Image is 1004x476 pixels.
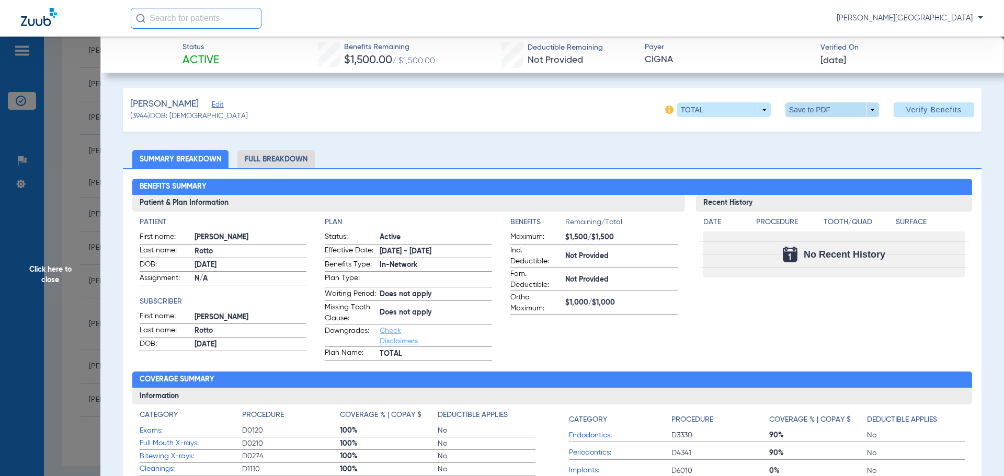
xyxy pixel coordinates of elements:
[867,430,965,440] span: No
[785,102,879,117] button: Save to PDF
[824,217,893,231] app-breakdown-title: Tooth/Quad
[867,466,965,476] span: No
[783,247,797,262] img: Calendar
[132,150,229,168] li: Summary Breakdown
[325,217,492,228] app-breakdown-title: Plan
[325,273,376,287] span: Plan Type:
[140,463,242,474] span: Cleanings:
[195,312,307,323] span: [PERSON_NAME]
[671,466,769,476] span: D6010
[867,410,965,429] app-breakdown-title: Deductible Applies
[140,325,191,338] span: Last name:
[21,8,57,26] img: Zuub Logo
[769,466,867,476] span: 0%
[565,297,678,308] span: $1,000/$1,000
[565,232,678,243] span: $1,500/$1,500
[195,339,307,350] span: [DATE]
[195,326,307,336] span: Rotto
[569,430,671,441] span: Endodontics:
[510,217,565,231] app-breakdown-title: Benefits
[140,296,307,307] h4: Subscriber
[665,106,674,114] img: info-icon
[140,410,178,421] h4: Category
[565,251,678,262] span: Not Provided
[195,246,307,257] span: Rotto
[569,447,671,458] span: Periodontics:
[242,410,340,424] app-breakdown-title: Procedure
[671,410,769,429] app-breakdown-title: Procedure
[380,246,492,257] span: [DATE] - [DATE]
[140,273,191,285] span: Assignment:
[340,438,438,449] span: 100%
[438,438,535,449] span: No
[325,302,376,324] span: Missing Tooth Clause:
[132,371,973,388] h2: Coverage Summary
[132,388,973,404] h3: Information
[703,217,747,231] app-breakdown-title: Date
[820,42,987,53] span: Verified On
[131,8,261,29] input: Search for patients
[340,410,438,424] app-breakdown-title: Coverage % | Copay $
[510,231,562,244] span: Maximum:
[212,101,221,111] span: Edit
[325,245,376,258] span: Effective Date:
[344,42,435,53] span: Benefits Remaining
[325,259,376,272] span: Benefits Type:
[565,274,678,285] span: Not Provided
[340,464,438,474] span: 100%
[130,111,248,122] span: (3944) DOB: [DEMOGRAPHIC_DATA]
[677,102,771,117] button: TOTAL
[392,57,435,65] span: / $1,500.00
[867,448,965,458] span: No
[140,231,191,244] span: First name:
[824,217,893,228] h4: Tooth/Quad
[195,273,307,284] span: N/A
[380,260,492,271] span: In-Network
[896,217,965,228] h4: Surface
[242,451,340,461] span: D0274
[140,410,242,424] app-breakdown-title: Category
[510,217,565,228] h4: Benefits
[242,425,340,436] span: D0120
[438,425,535,436] span: No
[242,464,340,474] span: D1110
[344,55,392,66] span: $1,500.00
[380,307,492,318] span: Does not apply
[756,217,820,231] app-breakdown-title: Procedure
[242,410,284,421] h4: Procedure
[510,269,562,291] span: Fam. Deductible:
[894,102,974,117] button: Verify Benefits
[671,448,769,458] span: D4341
[896,217,965,231] app-breakdown-title: Surface
[769,430,867,440] span: 90%
[140,339,191,351] span: DOB:
[380,289,492,300] span: Does not apply
[769,414,851,425] h4: Coverage % | Copay $
[756,217,820,228] h4: Procedure
[140,245,191,258] span: Last name:
[569,410,671,429] app-breakdown-title: Category
[140,451,242,462] span: Bitewing X-rays:
[130,98,199,111] span: [PERSON_NAME]
[696,195,973,212] h3: Recent History
[242,438,340,449] span: D0210
[906,106,962,114] span: Verify Benefits
[510,245,562,267] span: Ind. Deductible:
[569,465,671,476] span: Implants:
[510,292,562,314] span: Ortho Maximum:
[804,249,885,260] span: No Recent History
[645,53,812,66] span: CIGNA
[140,259,191,272] span: DOB:
[140,217,307,228] h4: Patient
[132,195,685,212] h3: Patient & Plan Information
[438,410,535,424] app-breakdown-title: Deductible Applies
[325,326,376,346] span: Downgrades:
[325,231,376,244] span: Status:
[820,54,846,67] span: [DATE]
[237,150,315,168] li: Full Breakdown
[182,42,219,53] span: Status
[340,410,421,421] h4: Coverage % | Copay $
[380,232,492,243] span: Active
